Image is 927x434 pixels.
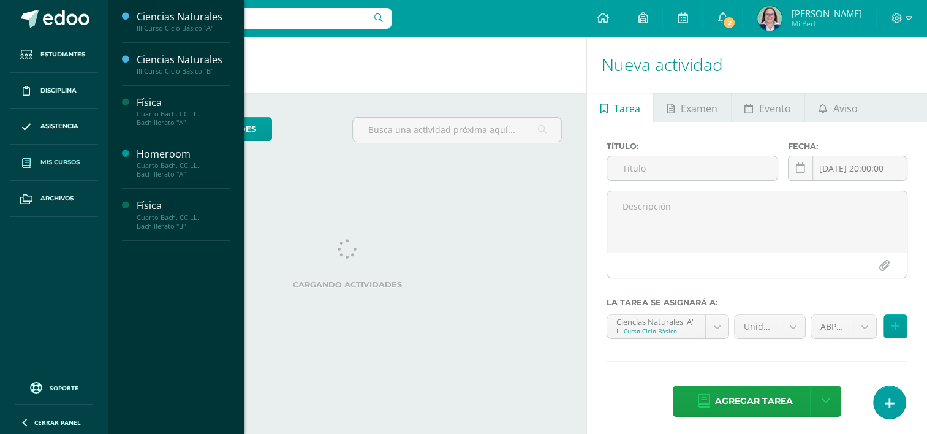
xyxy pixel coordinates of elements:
[614,94,640,123] span: Tarea
[137,67,230,75] div: III Curso Ciclo Básico "B"
[602,37,912,93] h1: Nueva actividad
[735,315,805,338] a: Unidad 4
[132,280,562,289] label: Cargando actividades
[40,194,74,204] span: Archivos
[607,298,907,307] label: La tarea se asignará a:
[587,93,653,122] a: Tarea
[607,156,778,180] input: Título
[820,315,844,338] span: ABP Formativo (5.0%)
[123,37,572,93] h1: Actividades
[10,181,98,217] a: Archivos
[137,161,230,178] div: Cuarto Bach. CC.LL. Bachillerato "A"
[40,86,77,96] span: Disciplina
[616,327,696,335] div: III Curso Ciclo Básico
[722,16,736,29] span: 2
[137,10,230,24] div: Ciencias Naturales
[137,199,230,230] a: FísicaCuarto Bach. CC.LL. Bachillerato "B"
[40,50,85,59] span: Estudiantes
[137,53,230,67] div: Ciencias Naturales
[789,156,907,180] input: Fecha de entrega
[654,93,730,122] a: Examen
[137,199,230,213] div: Física
[681,94,717,123] span: Examen
[137,147,230,161] div: Homeroom
[732,93,804,122] a: Evento
[791,18,861,29] span: Mi Perfil
[40,158,80,167] span: Mis cursos
[791,7,861,20] span: [PERSON_NAME]
[811,315,876,338] a: ABP Formativo (5.0%)
[137,110,230,127] div: Cuarto Bach. CC.LL. Bachillerato "A"
[10,37,98,73] a: Estudiantes
[10,109,98,145] a: Asistencia
[10,145,98,181] a: Mis cursos
[805,93,871,122] a: Aviso
[10,73,98,109] a: Disciplina
[607,315,728,338] a: Ciencias Naturales 'A'III Curso Ciclo Básico
[50,384,78,392] span: Soporte
[137,147,230,178] a: HomeroomCuarto Bach. CC.LL. Bachillerato "A"
[616,315,696,327] div: Ciencias Naturales 'A'
[137,24,230,32] div: III Curso Ciclo Básico "A"
[137,213,230,230] div: Cuarto Bach. CC.LL. Bachillerato "B"
[137,96,230,127] a: FísicaCuarto Bach. CC.LL. Bachillerato "A"
[137,53,230,75] a: Ciencias NaturalesIII Curso Ciclo Básico "B"
[607,142,778,151] label: Título:
[137,10,230,32] a: Ciencias NaturalesIII Curso Ciclo Básico "A"
[137,96,230,110] div: Física
[757,6,782,31] img: 1b250199a7272c7df968ca1fcfd28194.png
[759,94,791,123] span: Evento
[34,418,81,427] span: Cerrar panel
[833,94,857,123] span: Aviso
[40,121,78,131] span: Asistencia
[744,315,773,338] span: Unidad 4
[715,386,793,416] span: Agregar tarea
[116,8,392,29] input: Busca un usuario...
[788,142,907,151] label: Fecha:
[353,118,562,142] input: Busca una actividad próxima aquí...
[15,379,93,395] a: Soporte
